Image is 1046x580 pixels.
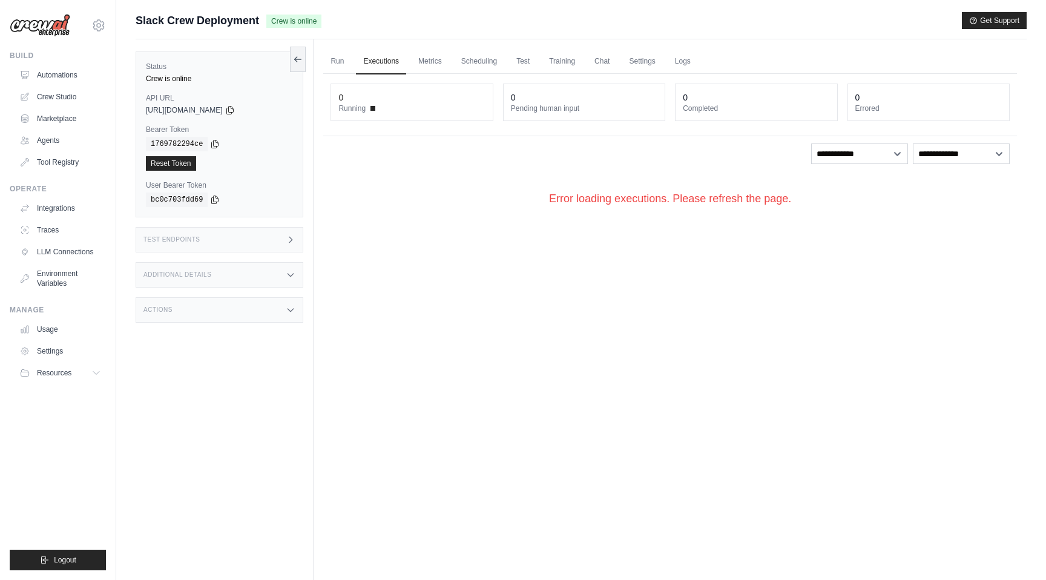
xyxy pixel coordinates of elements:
div: 0 [511,91,516,104]
span: Slack Crew Deployment [136,12,259,29]
span: Crew is online [266,15,321,28]
button: Get Support [962,12,1027,29]
div: 0 [338,91,343,104]
span: Resources [37,368,71,378]
dt: Completed [683,104,829,113]
a: Run [323,49,351,74]
a: Automations [15,65,106,85]
code: bc0c703fdd69 [146,193,208,207]
a: Usage [15,320,106,339]
a: Metrics [411,49,449,74]
div: 0 [683,91,688,104]
a: LLM Connections [15,242,106,262]
button: Logout [10,550,106,570]
dt: Errored [855,104,1002,113]
a: Test [509,49,537,74]
a: Traces [15,220,106,240]
a: Crew Studio [15,87,106,107]
div: Crew is online [146,74,293,84]
a: Reset Token [146,156,196,171]
img: Logo [10,14,70,37]
a: Training [542,49,582,74]
dt: Pending human input [511,104,657,113]
div: Error loading executions. Please refresh the page. [323,171,1017,226]
div: 0 [855,91,860,104]
a: Integrations [15,199,106,218]
a: Executions [356,49,406,74]
a: Scheduling [454,49,504,74]
a: Logs [668,49,698,74]
span: Logout [54,555,76,565]
label: Status [146,62,293,71]
h3: Test Endpoints [143,236,200,243]
h3: Additional Details [143,271,211,278]
a: Settings [622,49,662,74]
span: [URL][DOMAIN_NAME] [146,105,223,115]
a: Tool Registry [15,153,106,172]
a: Settings [15,341,106,361]
a: Marketplace [15,109,106,128]
label: API URL [146,93,293,103]
h3: Actions [143,306,173,314]
code: 1769782294ce [146,137,208,151]
a: Chat [587,49,617,74]
span: Running [338,104,366,113]
div: Manage [10,305,106,315]
label: User Bearer Token [146,180,293,190]
label: Bearer Token [146,125,293,134]
div: Build [10,51,106,61]
a: Agents [15,131,106,150]
a: Environment Variables [15,264,106,293]
button: Resources [15,363,106,383]
div: Operate [10,184,106,194]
